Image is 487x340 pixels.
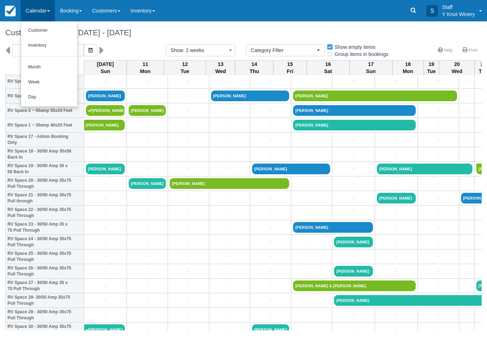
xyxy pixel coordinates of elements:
[21,21,78,107] ul: Calendar
[21,75,77,90] a: Week
[21,60,77,75] a: Month
[21,90,77,105] a: Day
[21,38,77,53] a: Inventory
[21,23,77,38] a: Customer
